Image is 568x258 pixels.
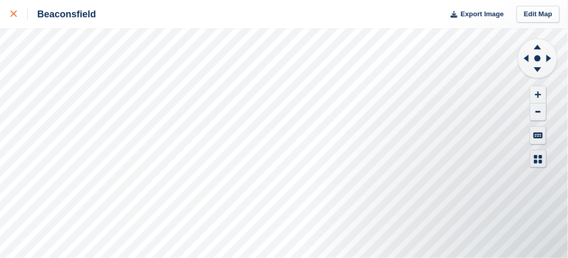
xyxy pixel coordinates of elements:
a: Edit Map [517,6,560,23]
div: Beaconsfield [28,8,96,20]
button: Zoom Out [530,104,546,121]
span: Export Image [460,9,503,19]
button: Zoom In [530,86,546,104]
button: Map Legend [530,150,546,168]
button: Export Image [444,6,504,23]
button: Keyboard Shortcuts [530,127,546,144]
